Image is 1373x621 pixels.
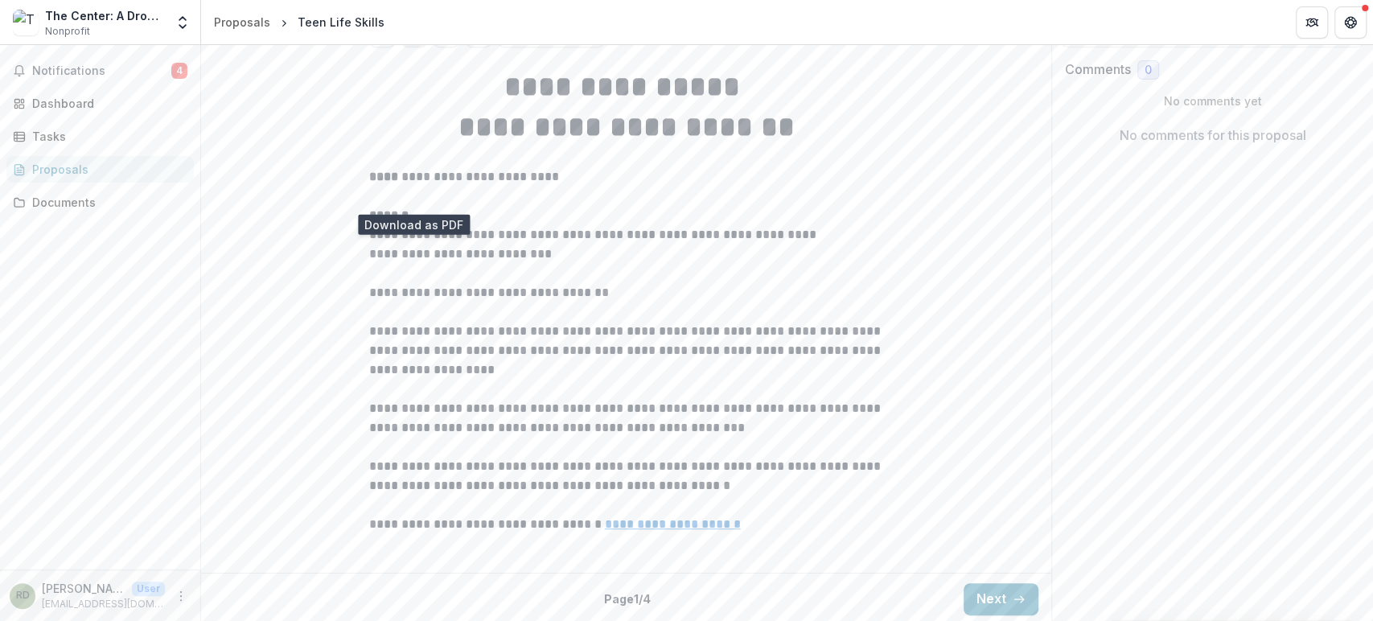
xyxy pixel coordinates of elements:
p: [PERSON_NAME] [42,580,125,597]
img: The Center: A Drop-In Community Learning and Resource Center, Inc. [13,10,39,35]
button: Next [964,583,1038,615]
button: Open entity switcher [171,6,194,39]
div: The Center: A Drop-In Community Learning and Resource Center, Inc. [45,7,165,24]
a: Dashboard [6,90,194,117]
div: Tasks [32,128,181,145]
span: 4 [171,63,187,79]
button: Notifications4 [6,58,194,84]
p: [EMAIL_ADDRESS][DOMAIN_NAME] [42,597,165,611]
button: Partners [1296,6,1328,39]
a: Proposals [6,156,194,183]
div: Proposals [32,161,181,178]
a: Documents [6,189,194,216]
h2: Comments [1065,62,1131,77]
a: Proposals [208,10,277,34]
p: No comments yet [1065,93,1360,109]
nav: breadcrumb [208,10,391,34]
div: Teen Life Skills [298,14,384,31]
div: Dashboard [32,95,181,112]
a: Tasks [6,123,194,150]
p: User [132,582,165,596]
button: More [171,586,191,606]
p: No comments for this proposal [1120,125,1306,145]
span: Nonprofit [45,24,90,39]
div: Reona Dyess [16,590,30,601]
div: Documents [32,194,181,211]
span: Notifications [32,64,171,78]
p: Page 1 / 4 [604,590,651,607]
button: Get Help [1334,6,1367,39]
span: 0 [1145,64,1152,77]
div: Proposals [214,14,270,31]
